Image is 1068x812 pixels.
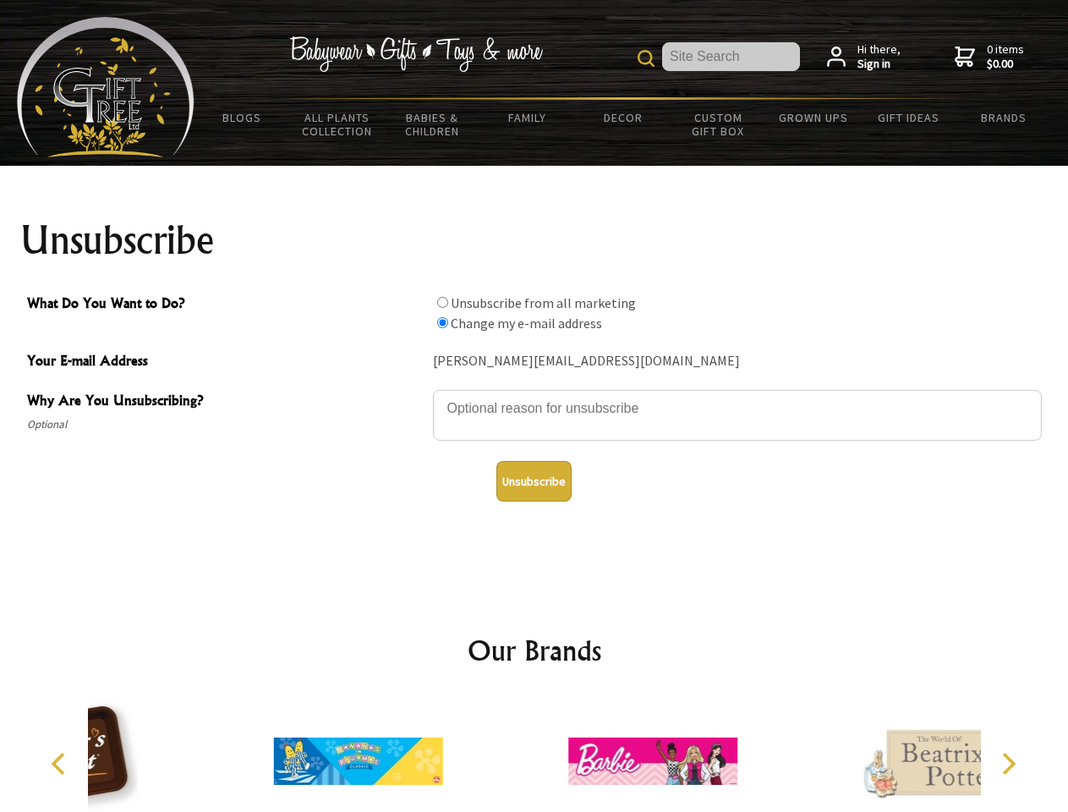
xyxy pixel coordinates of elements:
strong: Sign in [857,57,901,72]
input: Site Search [662,42,800,71]
a: Family [480,100,576,135]
span: 0 items [987,41,1024,72]
span: Why Are You Unsubscribing? [27,390,424,414]
a: Brands [956,100,1052,135]
input: What Do You Want to Do? [437,297,448,308]
button: Next [989,745,1027,782]
h2: Our Brands [34,630,1035,671]
a: Babies & Children [385,100,480,149]
a: Decor [575,100,671,135]
a: Hi there,Sign in [827,42,901,72]
a: BLOGS [194,100,290,135]
span: Hi there, [857,42,901,72]
a: Custom Gift Box [671,100,766,149]
span: What Do You Want to Do? [27,293,424,317]
button: Unsubscribe [496,461,572,502]
h1: Unsubscribe [20,220,1049,261]
span: Optional [27,414,424,435]
label: Change my e-mail address [451,315,602,332]
a: All Plants Collection [290,100,386,149]
img: Babyware - Gifts - Toys and more... [17,17,194,157]
div: [PERSON_NAME][EMAIL_ADDRESS][DOMAIN_NAME] [433,348,1042,375]
a: Gift Ideas [861,100,956,135]
textarea: Why Are You Unsubscribing? [433,390,1042,441]
img: product search [638,50,654,67]
span: Your E-mail Address [27,350,424,375]
button: Previous [42,745,79,782]
a: 0 items$0.00 [955,42,1024,72]
input: What Do You Want to Do? [437,317,448,328]
strong: $0.00 [987,57,1024,72]
label: Unsubscribe from all marketing [451,294,636,311]
a: Grown Ups [765,100,861,135]
img: Babywear - Gifts - Toys & more [289,36,543,72]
